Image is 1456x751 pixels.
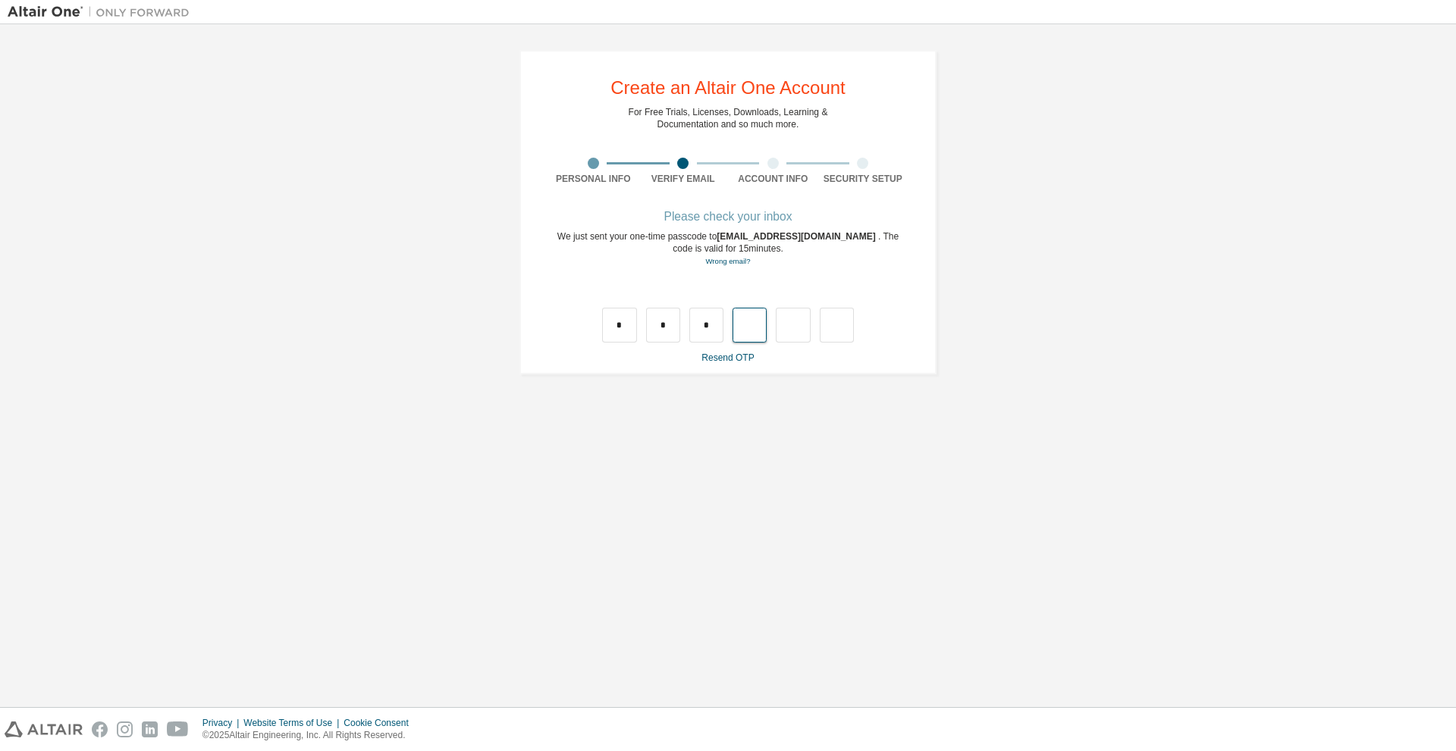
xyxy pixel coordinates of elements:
div: Privacy [202,717,243,729]
img: youtube.svg [167,721,189,737]
div: Personal Info [548,173,639,185]
p: © 2025 Altair Engineering, Inc. All Rights Reserved. [202,729,418,742]
div: Please check your inbox [548,212,908,221]
div: Website Terms of Use [243,717,344,729]
div: Account Info [728,173,818,185]
div: For Free Trials, Licenses, Downloads, Learning & Documentation and so much more. [629,106,828,130]
img: Altair One [8,5,197,20]
a: Go back to the registration form [705,257,750,265]
div: Cookie Consent [344,717,417,729]
div: Verify Email [639,173,729,185]
img: altair_logo.svg [5,721,83,737]
img: facebook.svg [92,721,108,737]
a: Resend OTP [701,352,754,363]
div: Security Setup [818,173,908,185]
img: instagram.svg [117,721,133,737]
span: [EMAIL_ADDRESS][DOMAIN_NAME] [717,231,878,242]
div: We just sent your one-time passcode to . The code is valid for 15 minutes. [548,230,908,268]
div: Create an Altair One Account [610,79,846,97]
img: linkedin.svg [142,721,158,737]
